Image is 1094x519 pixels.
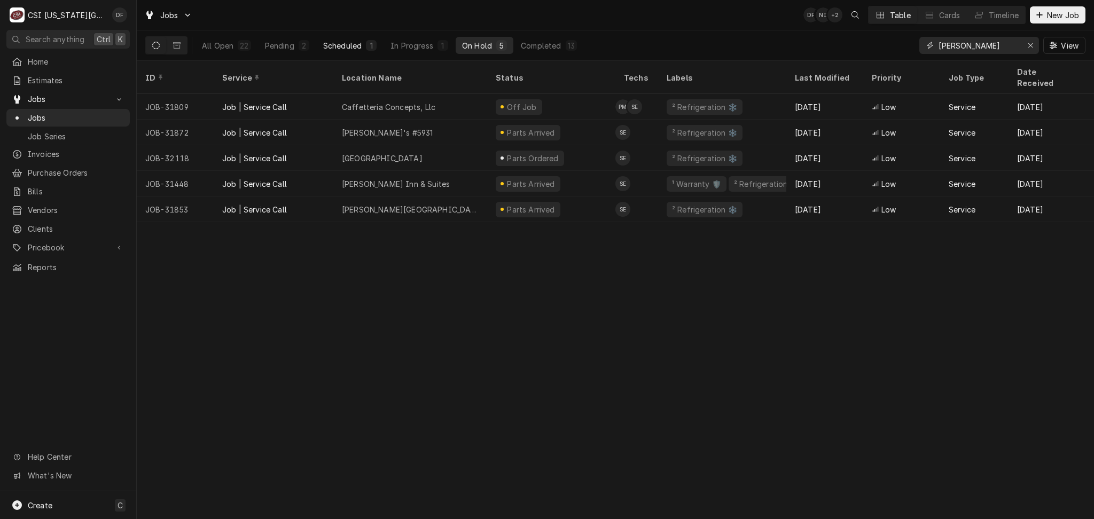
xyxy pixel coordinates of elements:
div: 2 [301,40,307,51]
div: + 2 [827,7,842,22]
div: David Fannin's Avatar [803,7,818,22]
div: [DATE] [786,171,863,196]
div: [DATE] [1009,171,1085,196]
span: Jobs [28,112,124,123]
button: New Job [1030,6,1085,23]
div: Priority [872,72,929,83]
div: CSI Kansas City's Avatar [10,7,25,22]
span: Vendors [28,205,124,216]
a: Home [6,53,130,70]
span: K [118,34,123,45]
div: Cards [939,10,960,21]
div: Date Received [1017,66,1075,89]
div: Status [496,72,605,83]
input: Keyword search [939,37,1019,54]
a: Estimates [6,72,130,89]
div: ID [145,72,203,83]
div: Location Name [342,72,476,83]
div: Steve Ethridge's Avatar [615,125,630,140]
div: DF [112,7,127,22]
div: Job | Service Call [222,127,287,138]
span: View [1059,40,1081,51]
div: SE [627,99,642,114]
div: [DATE] [1009,196,1085,222]
div: Parts Arrived [506,178,556,190]
div: 1 [368,40,374,51]
div: PM [615,99,630,114]
div: Service [949,101,975,113]
a: Jobs [6,109,130,127]
div: SE [615,176,630,191]
div: [PERSON_NAME] Inn & Suites [342,178,450,190]
div: Job | Service Call [222,101,287,113]
div: Caffetteria Concepts, Llc [342,101,435,113]
div: JOB-31872 [137,120,214,145]
a: Job Series [6,128,130,145]
button: Erase input [1022,37,1039,54]
div: Timeline [989,10,1019,21]
span: Home [28,56,124,67]
div: [GEOGRAPHIC_DATA] [342,153,423,164]
div: Job | Service Call [222,153,287,164]
div: [DATE] [1009,94,1085,120]
span: Pricebook [28,242,108,253]
div: JOB-31853 [137,196,214,222]
div: [DATE] [786,94,863,120]
button: Open search [847,6,864,23]
div: 22 [240,40,248,51]
div: ² Refrigeration ❄️ [733,178,800,190]
div: Steve Ethridge's Avatar [615,202,630,217]
a: Go to Pricebook [6,239,130,256]
div: Service [949,178,975,190]
div: Service [949,127,975,138]
span: Low [881,127,896,138]
div: Steve Ethridge's Avatar [627,99,642,114]
div: CSI [US_STATE][GEOGRAPHIC_DATA] [28,10,106,21]
span: Low [881,101,896,113]
span: Job Series [28,131,124,142]
a: Go to Jobs [6,90,130,108]
div: SE [615,202,630,217]
div: Techs [624,72,650,83]
div: [PERSON_NAME]'s #5931 [342,127,433,138]
div: [DATE] [786,145,863,171]
div: David Fannin's Avatar [112,7,127,22]
a: Go to Jobs [140,6,197,24]
div: [DATE] [1009,120,1085,145]
div: Steve Ethridge's Avatar [615,151,630,166]
span: Invoices [28,148,124,160]
span: Help Center [28,451,123,462]
div: ² Refrigeration ❄️ [671,204,738,215]
a: Reports [6,258,130,276]
div: Completed [521,40,561,51]
div: Last Modified [795,72,853,83]
div: JOB-31809 [137,94,214,120]
div: Pending [265,40,294,51]
span: Clients [28,223,124,234]
div: NI [816,7,831,22]
span: Low [881,153,896,164]
div: Job | Service Call [222,178,287,190]
div: Preston Merriman's Avatar [615,99,630,114]
span: Estimates [28,75,124,86]
div: ² Refrigeration ❄️ [671,153,738,164]
a: Bills [6,183,130,200]
div: 5 [498,40,505,51]
div: On Hold [462,40,492,51]
div: [PERSON_NAME][GEOGRAPHIC_DATA] [342,204,479,215]
span: What's New [28,470,123,481]
div: Parts Arrived [506,204,556,215]
a: Invoices [6,145,130,163]
div: Off Job [505,101,538,113]
button: View [1043,37,1085,54]
div: 13 [568,40,575,51]
div: ² Refrigeration ❄️ [671,101,738,113]
div: Service [949,153,975,164]
button: Search anythingCtrlK [6,30,130,49]
div: [DATE] [786,120,863,145]
span: Jobs [28,93,108,105]
span: Bills [28,186,124,197]
div: SE [615,151,630,166]
div: 1 [440,40,446,51]
a: Clients [6,220,130,238]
